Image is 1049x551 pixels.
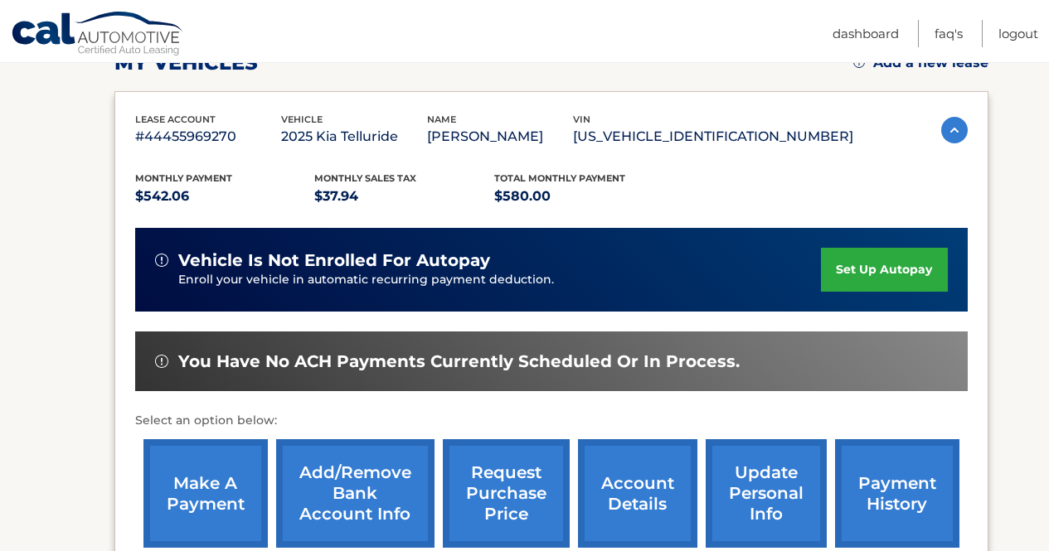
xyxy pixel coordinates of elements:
a: payment history [835,439,959,548]
p: 2025 Kia Telluride [281,125,427,148]
img: accordion-active.svg [941,117,968,143]
span: vehicle is not enrolled for autopay [178,250,490,271]
span: Monthly Payment [135,172,232,184]
span: vin [573,114,590,125]
p: #44455969270 [135,125,281,148]
img: alert-white.svg [155,254,168,267]
a: Logout [998,20,1038,47]
a: update personal info [706,439,827,548]
a: FAQ's [935,20,963,47]
p: [US_VEHICLE_IDENTIFICATION_NUMBER] [573,125,853,148]
a: Cal Automotive [11,11,185,59]
p: $37.94 [314,185,494,208]
span: lease account [135,114,216,125]
a: set up autopay [821,248,947,292]
p: [PERSON_NAME] [427,125,573,148]
a: Dashboard [833,20,899,47]
span: You have no ACH payments currently scheduled or in process. [178,351,740,372]
p: Select an option below: [135,411,968,431]
p: $542.06 [135,185,315,208]
span: Total Monthly Payment [494,172,625,184]
a: request purchase price [443,439,570,548]
p: $580.00 [494,185,674,208]
span: Monthly sales Tax [314,172,416,184]
a: Add/Remove bank account info [276,439,435,548]
img: alert-white.svg [155,355,168,368]
span: vehicle [281,114,323,125]
span: name [427,114,456,125]
p: Enroll your vehicle in automatic recurring payment deduction. [178,271,822,289]
a: account details [578,439,697,548]
a: make a payment [143,439,268,548]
